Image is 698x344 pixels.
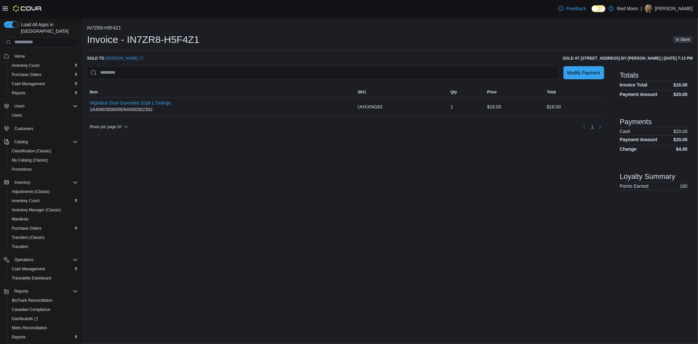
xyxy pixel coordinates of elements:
span: Catalog [14,139,28,144]
div: 1 [448,100,485,113]
span: Feedback [566,5,586,12]
button: Metrc Reconciliation [7,323,81,333]
span: Metrc Reconciliation [9,324,78,332]
button: Operations [1,255,81,264]
div: Sold to [87,56,143,61]
span: Customers [12,124,78,133]
button: Rows per page:10 [87,123,131,131]
p: $20.00 [673,129,688,134]
button: Catalog [12,138,30,146]
span: Adjustments (Classic) [12,189,50,194]
button: Price [485,87,545,97]
span: BioTrack Reconciliation [9,296,78,304]
a: Users [9,111,25,119]
span: Purchase Orders [9,224,78,232]
button: Inventory [1,178,81,187]
span: Inventory [12,179,78,186]
span: My Catalog (Classic) [12,158,48,163]
span: Reports [9,333,78,341]
img: Cova [13,5,42,12]
a: Transfers [9,243,31,251]
button: IN7ZR8-H5F4Z1 [87,25,121,30]
button: Inventory Count [7,61,81,70]
button: Transfers [7,242,81,251]
nav: An example of EuiBreadcrumbs [87,25,693,32]
button: Users [7,111,81,120]
button: Page 1 of 1 [588,122,596,132]
span: Customers [14,126,33,131]
span: Cash Management [12,81,45,86]
button: Modify Payment [564,66,604,79]
a: Inventory Manager (Classic) [9,206,63,214]
a: Manifests [9,215,31,223]
button: Cash Management [7,79,81,88]
span: Reports [12,334,26,340]
button: Home [1,51,81,61]
h4: Invoice Total [620,82,648,87]
p: Red Moon [617,5,638,12]
button: Reports [7,333,81,342]
button: Adjustments (Classic) [7,187,81,196]
button: Classification (Classic) [7,146,81,156]
span: Manifests [9,215,78,223]
a: Transfers (Classic) [9,234,47,241]
button: Item [87,87,355,97]
a: Inventory Count [9,197,42,205]
span: Reports [14,289,28,294]
span: Purchase Orders [12,226,42,231]
span: In Store [673,36,693,43]
button: Reports [1,287,81,296]
h3: Totals [620,71,638,79]
h4: Payment Amount [620,92,657,97]
span: Reports [12,90,26,96]
button: Cash Management [7,264,81,274]
button: Next page [596,123,604,131]
a: Promotions [9,165,34,173]
a: Metrc Reconciliation [9,324,50,332]
span: Transfers (Classic) [9,234,78,241]
input: This is a search bar. As you type, the results lower in the page will automatically filter. [87,66,558,79]
span: Modify Payment [567,69,600,76]
span: Metrc Reconciliation [12,325,47,331]
button: Purchase Orders [7,224,81,233]
button: Purchase Orders [7,70,81,79]
span: Total [547,89,556,95]
span: 1 [591,124,594,130]
span: Inventory Count [9,62,78,69]
span: Home [14,54,25,59]
span: Catalog [12,138,78,146]
a: My Catalog (Classic) [9,156,51,164]
button: Previous page [581,123,588,131]
button: Total [544,87,604,97]
div: Gor Grigoryan [645,5,653,12]
a: [PERSON_NAME]External link [106,56,143,61]
div: $16.00 [544,100,604,113]
button: Traceabilty Dashboard [7,274,81,283]
span: Cash Management [9,80,78,88]
span: Cash Management [9,265,78,273]
a: Classification (Classic) [9,147,54,155]
button: Qty [448,87,485,97]
span: Traceabilty Dashboard [12,276,51,281]
span: Inventory Count [9,197,78,205]
h4: Payment Amount [620,137,657,142]
button: Canadian Compliance [7,305,81,314]
button: Manifests [7,215,81,224]
h3: Payments [620,118,652,126]
h4: $16.00 [673,82,688,87]
span: Dashboards [9,315,78,323]
h6: Cash [620,129,631,134]
span: In Store [676,37,690,43]
a: Purchase Orders [9,71,44,79]
a: Inventory Count [9,62,42,69]
a: Cash Management [9,265,47,273]
span: Inventory Count [12,198,40,203]
span: BioTrack Reconciliation [12,298,53,303]
h1: Invoice - IN7ZR8-H5F4Z1 [87,33,199,46]
span: Home [12,52,78,60]
span: Canadian Compliance [12,307,50,312]
div: 1A4060300009D9A000302362 [90,100,171,113]
span: Transfers [9,243,78,251]
button: Reports [7,88,81,98]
